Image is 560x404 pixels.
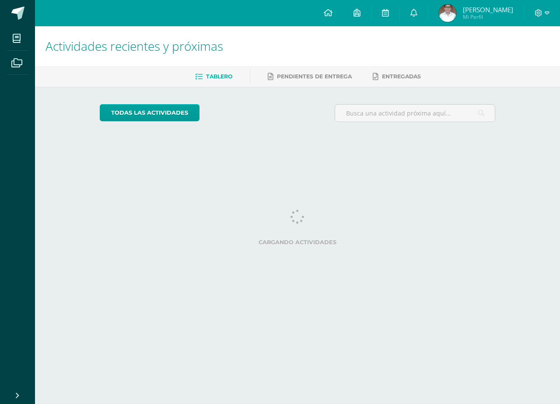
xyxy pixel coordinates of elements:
[382,73,421,80] span: Entregadas
[373,70,421,84] a: Entregadas
[277,73,352,80] span: Pendientes de entrega
[45,38,223,54] span: Actividades recientes y próximas
[195,70,232,84] a: Tablero
[463,5,513,14] span: [PERSON_NAME]
[100,239,496,246] label: Cargando actividades
[100,104,199,121] a: todas las Actividades
[463,13,513,21] span: Mi Perfil
[268,70,352,84] a: Pendientes de entrega
[206,73,232,80] span: Tablero
[439,4,456,22] img: c6c55850625d03b804869e3fe2a73493.png
[335,105,495,122] input: Busca una actividad próxima aquí...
